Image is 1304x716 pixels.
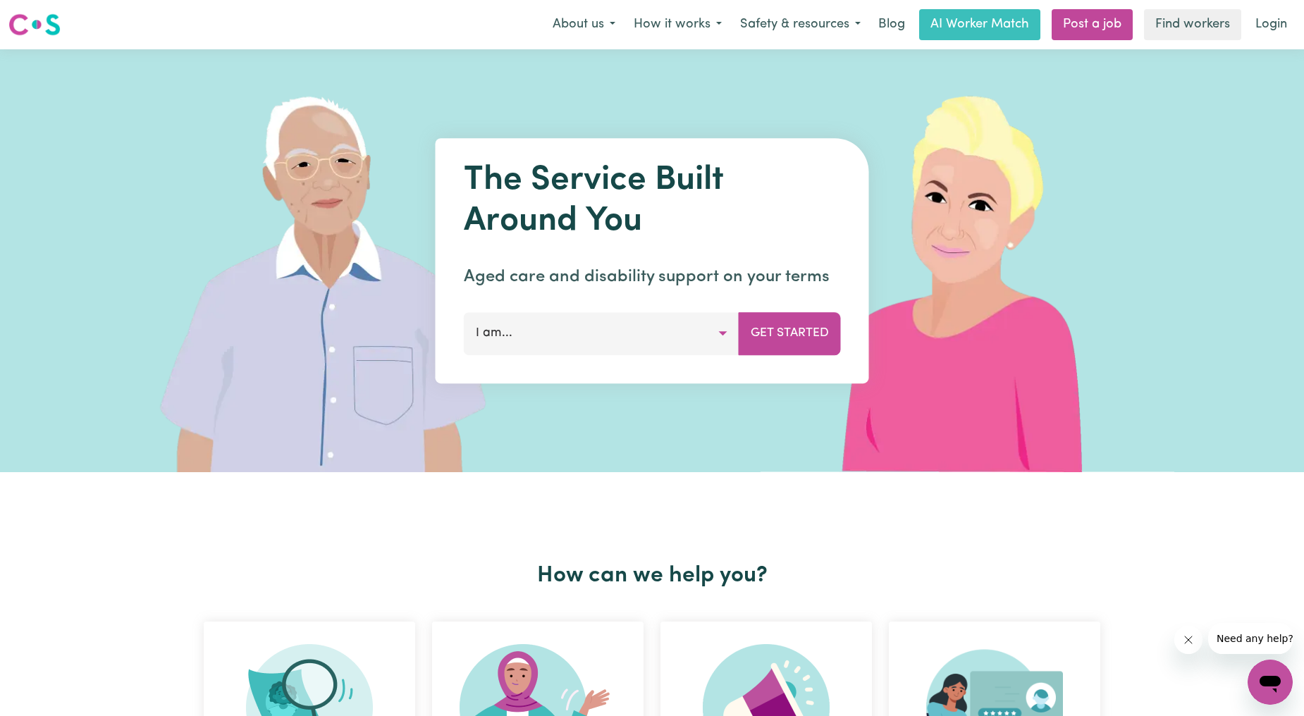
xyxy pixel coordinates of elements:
[1248,660,1293,705] iframe: Button to launch messaging window
[739,312,841,354] button: Get Started
[464,312,739,354] button: I am...
[731,10,870,39] button: Safety & resources
[1208,623,1293,654] iframe: Message from company
[870,9,914,40] a: Blog
[8,10,85,21] span: Need any help?
[1174,626,1202,654] iframe: Close message
[1144,9,1241,40] a: Find workers
[625,10,731,39] button: How it works
[1247,9,1296,40] a: Login
[195,562,1109,589] h2: How can we help you?
[8,12,61,37] img: Careseekers logo
[1052,9,1133,40] a: Post a job
[919,9,1040,40] a: AI Worker Match
[8,8,61,41] a: Careseekers logo
[464,161,841,242] h1: The Service Built Around You
[464,264,841,290] p: Aged care and disability support on your terms
[543,10,625,39] button: About us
